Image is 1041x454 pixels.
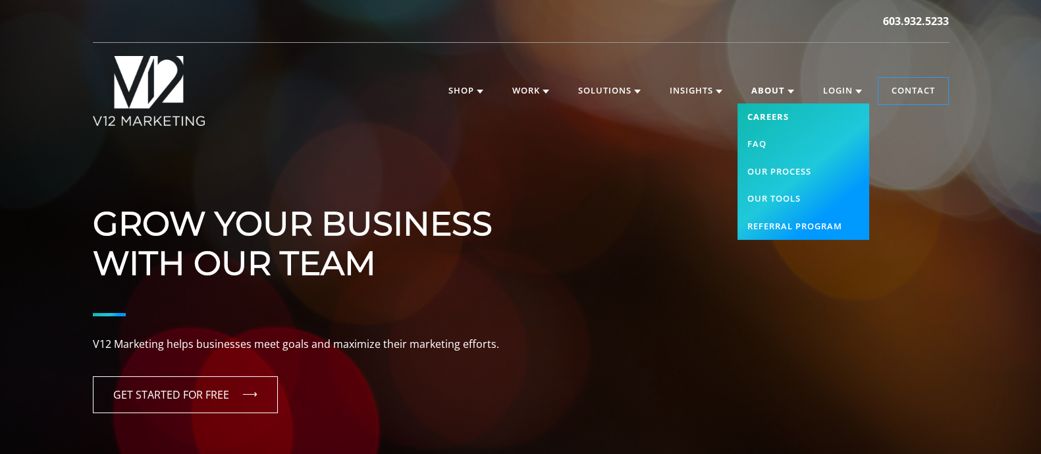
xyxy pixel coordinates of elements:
[737,185,869,213] a: Our Tools
[435,78,496,104] a: Shop
[93,376,278,413] a: GET STARTED FOR FREE
[656,78,735,104] a: Insights
[737,158,869,186] a: Our Process
[93,336,949,353] p: V12 Marketing helps businesses meet goals and maximize their marketing efforts.
[738,78,807,104] a: About
[565,78,654,104] a: Solutions
[975,391,1041,454] iframe: Chat Widget
[737,213,869,241] a: Referral Program
[737,103,869,131] a: Careers
[737,130,869,158] a: FAQ
[93,56,205,126] img: V12 MARKETING Logo New Hampshire Marketing Agency
[878,78,948,104] a: Contact
[93,165,949,283] h1: Grow Your Business With Our Team
[499,78,562,104] a: Work
[883,13,949,29] a: 603.932.5233
[810,78,875,104] a: Login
